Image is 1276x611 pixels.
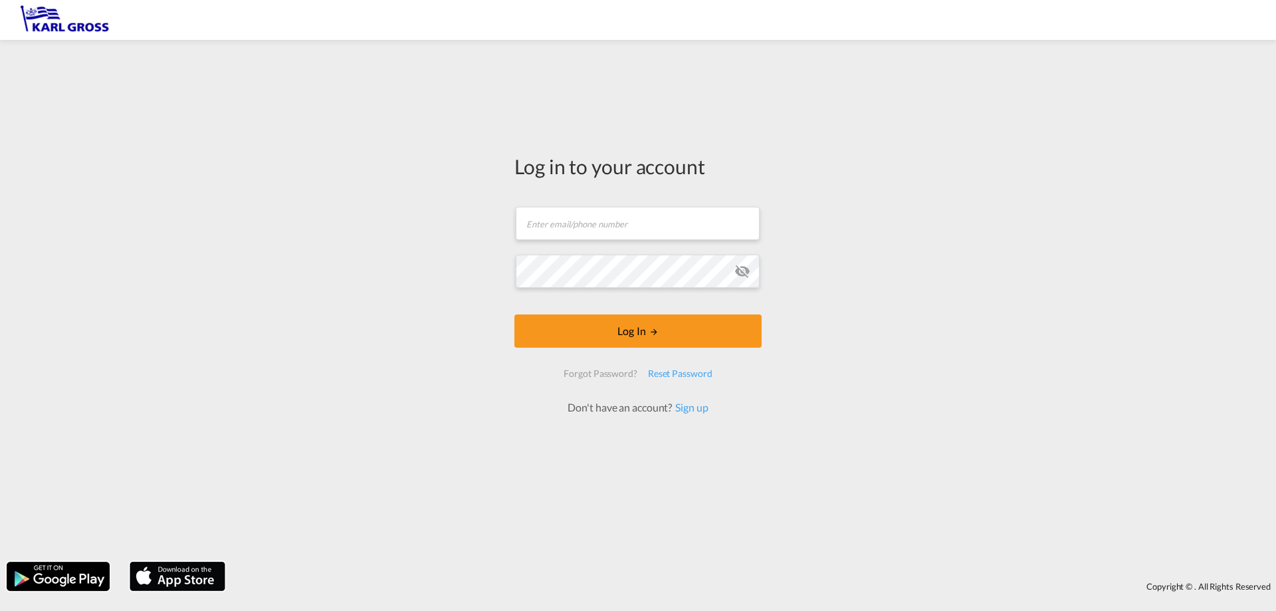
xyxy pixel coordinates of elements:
[232,575,1276,598] div: Copyright © . All Rights Reserved
[514,314,762,348] button: LOGIN
[643,362,718,386] div: Reset Password
[558,362,642,386] div: Forgot Password?
[514,152,762,180] div: Log in to your account
[5,560,111,592] img: google.png
[553,400,722,415] div: Don't have an account?
[20,5,110,35] img: 3269c73066d711f095e541db4db89301.png
[516,207,760,240] input: Enter email/phone number
[734,263,750,279] md-icon: icon-eye-off
[672,401,708,414] a: Sign up
[128,560,227,592] img: apple.png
